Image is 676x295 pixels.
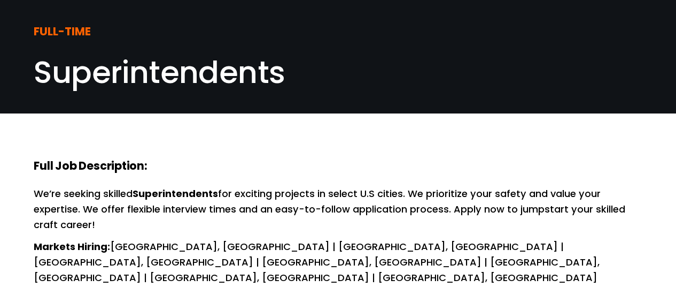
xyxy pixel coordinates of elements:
strong: Markets Hiring: [34,240,110,253]
span: Superintendents [34,51,285,94]
p: We’re seeking skilled for exciting projects in select U.S cities. We prioritize your safety and v... [34,186,642,233]
strong: Superintendents [133,187,218,200]
p: [GEOGRAPHIC_DATA], [GEOGRAPHIC_DATA] | [GEOGRAPHIC_DATA], [GEOGRAPHIC_DATA] | [GEOGRAPHIC_DATA], ... [34,239,642,286]
strong: Full Job Description: [34,158,147,173]
strong: FULL-TIME [34,24,91,39]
